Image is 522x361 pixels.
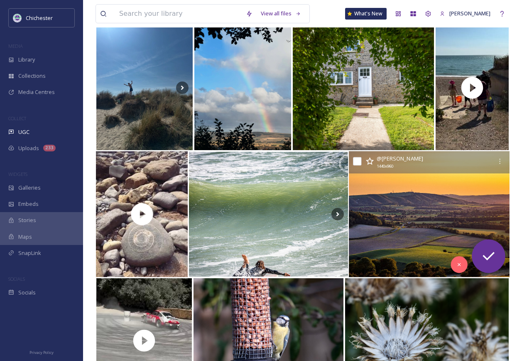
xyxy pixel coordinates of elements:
span: Maps [18,233,32,241]
span: Galleries [18,184,41,192]
img: Logo_of_Chichester_District_Council.png [13,14,22,22]
a: [PERSON_NAME] [436,5,495,22]
span: [PERSON_NAME] [449,10,490,17]
img: thumbnail [96,151,188,277]
span: 1440 x 960 [377,163,393,170]
span: Socials [18,289,36,297]
span: Media Centres [18,88,55,96]
span: Privacy Policy [29,350,54,355]
span: Embeds [18,200,39,208]
span: COLLECT [8,115,26,121]
span: Collections [18,72,46,80]
span: Chichester [26,14,53,22]
span: Uploads [18,144,39,152]
div: 233 [43,145,56,151]
span: Library [18,56,35,64]
span: UGC [18,128,29,136]
img: August 28 When you’re looking for patterns and spot a rainbow… Patterns for #augustbreak2025 #rai... [194,25,291,150]
a: What's New [345,8,387,20]
span: WIDGETS [8,171,27,177]
span: @ [PERSON_NAME] [377,155,423,162]
span: SOCIALS [8,276,25,282]
img: High tide at The Witterings this afternoon #shutterbuguk #shutterbug #witteringsurf #eastwitterin... [189,152,348,277]
a: View all files [257,5,305,22]
span: Stories [18,216,36,224]
img: The golden hour of late summer. #southdowns #sunset [349,151,510,277]
span: MEDIA [8,43,23,49]
span: SnapLink [18,249,41,257]
img: A summer to remember… friends, family, fairgrounds and plenty sun! Gx . . #westwittering #hove #b... [96,25,193,150]
img: Only got a few days off? You don’t need long to feel like new ✨ Even a short stay at Cuckmere Cot... [293,25,434,150]
input: Search your library [115,5,242,23]
a: Privacy Policy [29,347,54,357]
